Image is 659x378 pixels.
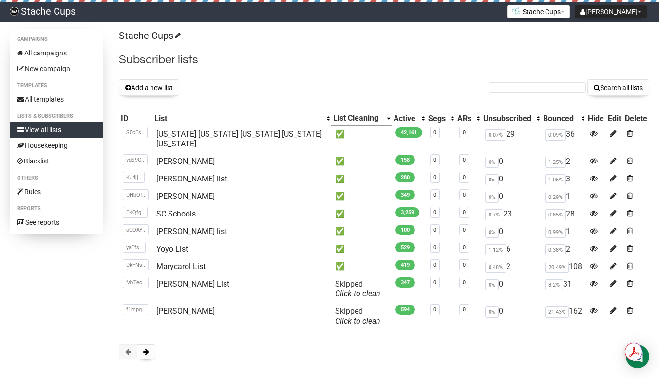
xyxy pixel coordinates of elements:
a: [PERSON_NAME] List [156,279,229,288]
a: 0 [463,174,466,180]
div: Active [394,114,416,124]
th: List: No sort applied, activate to apply an ascending sort [152,111,331,126]
h2: Subscriber lists [119,51,649,69]
a: 0 [463,129,466,136]
th: List Cleaning: Descending sort applied, activate to remove the sort [331,111,392,126]
a: [PERSON_NAME] [156,306,215,316]
span: 0% [485,192,499,203]
span: yaFfs.. [123,242,146,253]
button: [PERSON_NAME] [575,5,647,18]
span: S5cEs.. [123,127,148,138]
span: 0% [485,279,499,290]
div: Delete [625,114,647,124]
a: 0 [433,129,436,136]
span: 0.7% [485,209,503,220]
div: Edit [608,114,621,124]
td: 23 [481,205,541,223]
td: 0 [481,188,541,205]
td: 0 [481,303,541,330]
td: 29 [481,126,541,153]
td: 3 [541,170,586,188]
a: See reports [10,215,103,230]
td: ✅ [331,153,392,170]
span: Skipped [335,279,380,298]
span: ydS9O.. [123,154,148,165]
span: MvTec.. [123,277,149,288]
td: 108 [541,258,586,275]
button: Stache Cups [507,5,570,18]
td: 2 [541,153,586,170]
th: Edit: No sort applied, sorting is disabled [606,111,623,126]
td: 2 [541,240,586,258]
td: 0 [481,275,541,303]
a: [US_STATE] [US_STATE] [US_STATE] [US_STATE] [US_STATE] [156,129,322,148]
span: 0% [485,227,499,238]
span: 8.2% [545,279,563,290]
th: ID: No sort applied, sorting is disabled [119,111,152,126]
li: Reports [10,203,103,215]
div: ARs [457,114,471,124]
span: 1.06% [545,174,566,185]
a: 0 [433,262,436,268]
td: 1 [541,223,586,240]
td: 162 [541,303,586,330]
span: KJ4jj.. [123,172,145,183]
span: 0.38% [545,244,566,255]
a: 0 [433,174,436,180]
a: All campaigns [10,45,103,61]
span: oGQAY.. [123,224,149,235]
span: 529 [395,242,415,252]
span: 0% [485,174,499,185]
span: 0.99% [545,227,566,238]
span: DNbOf.. [123,189,149,200]
th: Unsubscribed: No sort applied, activate to apply an ascending sort [481,111,541,126]
span: 0.07% [485,129,506,141]
td: 31 [541,275,586,303]
a: 0 [463,157,466,163]
a: 0 [463,279,466,286]
a: Yoyo List [156,244,188,253]
a: All templates [10,91,103,107]
li: Lists & subscribers [10,110,103,122]
a: 0 [463,209,466,216]
a: 0 [463,227,466,233]
span: 100 [395,225,415,235]
td: 0 [481,153,541,170]
td: 6 [481,240,541,258]
span: 1.12% [485,244,506,255]
a: Blacklist [10,153,103,169]
a: New campaign [10,61,103,76]
div: ID [121,114,151,124]
a: 0 [433,227,436,233]
span: 0.29% [545,192,566,203]
span: DkFNs.. [123,259,149,270]
td: ✅ [331,205,392,223]
a: 0 [433,306,436,313]
a: 0 [463,244,466,251]
a: [PERSON_NAME] list [156,227,227,236]
a: Click to clean [335,316,380,325]
img: 1.png [512,7,520,15]
span: 158 [395,155,415,165]
span: 594 [395,305,415,315]
td: 28 [541,205,586,223]
td: ✅ [331,258,392,275]
span: Skipped [335,306,380,325]
div: List Cleaning [333,113,382,123]
a: Click to clean [335,289,380,298]
span: 347 [395,277,415,288]
a: 0 [463,262,466,268]
span: 21.43% [545,306,569,318]
td: 36 [541,126,586,153]
div: Bounced [543,114,576,124]
th: Delete: No sort applied, sorting is disabled [623,111,649,126]
a: Marycarol List [156,262,206,271]
span: 1.25% [545,157,566,168]
span: EKQfg.. [123,207,148,218]
button: Add a new list [119,79,179,96]
div: Hide [588,114,604,124]
img: 8653db3730727d876aa9d6134506b5c0 [10,7,19,16]
a: 0 [463,306,466,313]
td: ✅ [331,126,392,153]
td: ✅ [331,223,392,240]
